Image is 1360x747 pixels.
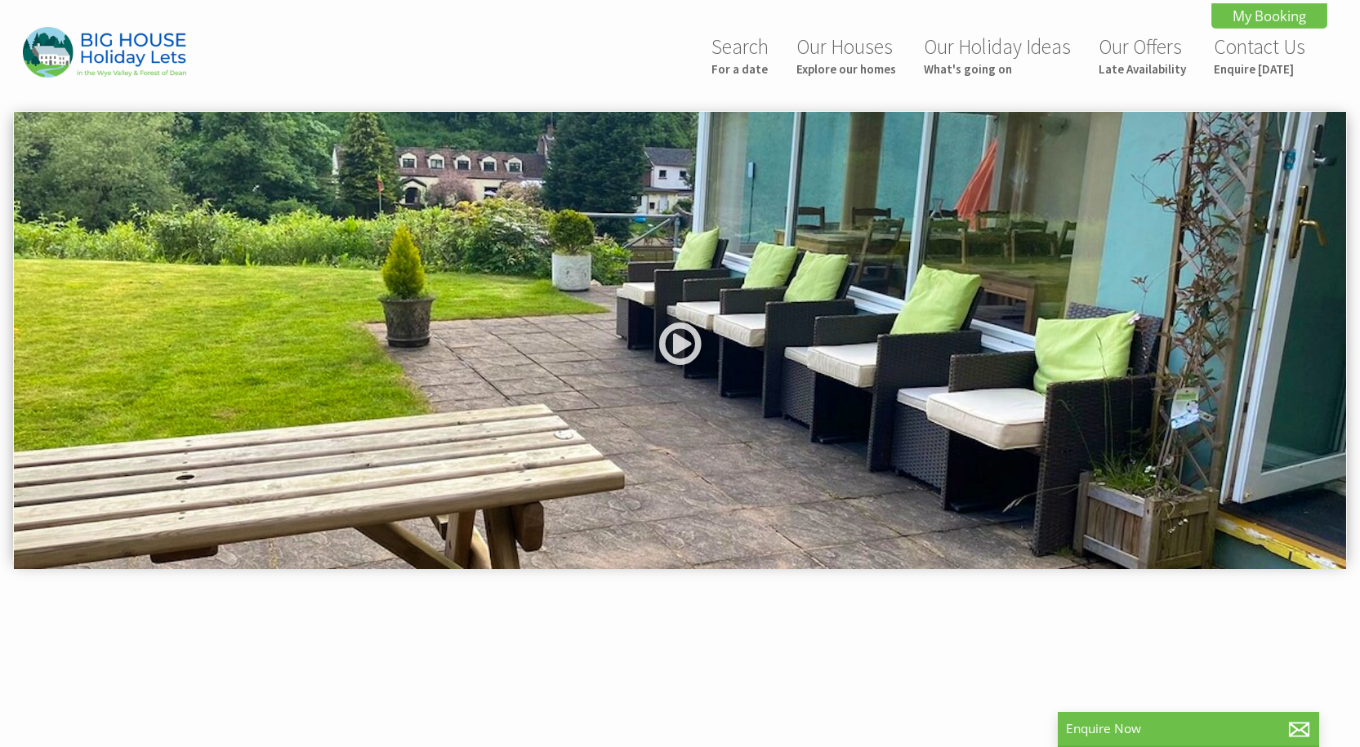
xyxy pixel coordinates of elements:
p: Enquire Now [1066,720,1311,737]
small: Explore our homes [796,61,896,77]
a: Our Holiday IdeasWhat's going on [924,33,1071,77]
a: My Booking [1211,3,1327,29]
small: Late Availability [1099,61,1186,77]
a: Contact UsEnquire [DATE] [1214,33,1305,77]
small: For a date [711,61,769,77]
small: Enquire [DATE] [1214,61,1305,77]
small: What's going on [924,61,1071,77]
a: Our HousesExplore our homes [796,33,896,77]
a: SearchFor a date [711,33,769,77]
a: Our OffersLate Availability [1099,33,1186,77]
img: Big House Holiday Lets [23,27,186,77]
iframe: Customer reviews powered by Trustpilot [10,613,1350,736]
